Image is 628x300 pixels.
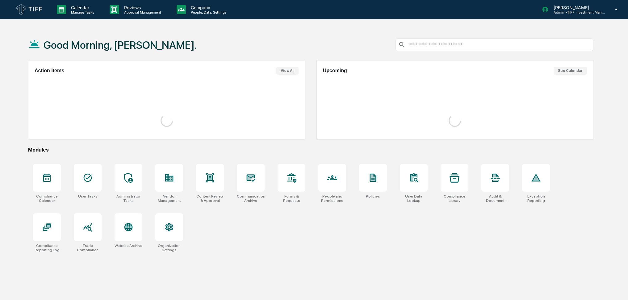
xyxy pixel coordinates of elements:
div: Modules [28,147,593,153]
p: Company [186,5,230,10]
p: [PERSON_NAME] [549,5,606,10]
div: User Tasks [78,194,98,198]
div: Vendor Management [155,194,183,203]
div: Exception Reporting [522,194,550,203]
p: Calendar [66,5,97,10]
div: Content Review & Approval [196,194,224,203]
div: Policies [366,194,380,198]
p: People, Data, Settings [186,10,230,15]
div: Organization Settings [155,244,183,252]
div: Website Archive [115,244,142,248]
h2: Action Items [35,68,64,73]
div: Forms & Requests [278,194,305,203]
div: Audit & Document Logs [481,194,509,203]
p: Reviews [119,5,164,10]
h1: Good Morning, [PERSON_NAME]. [44,39,197,51]
h2: Upcoming [323,68,347,73]
img: logo [15,3,44,16]
div: Trade Compliance [74,244,102,252]
div: Communications Archive [237,194,265,203]
div: Compliance Calendar [33,194,61,203]
div: Compliance Library [441,194,468,203]
button: View All [276,67,299,75]
div: Administrator Tasks [115,194,142,203]
p: Approval Management [119,10,164,15]
p: Manage Tasks [66,10,97,15]
p: Admin • TIFF Investment Management [549,10,606,15]
button: See Calendar [554,67,587,75]
div: User Data Lookup [400,194,428,203]
div: Compliance Reporting Log [33,244,61,252]
div: People and Permissions [318,194,346,203]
